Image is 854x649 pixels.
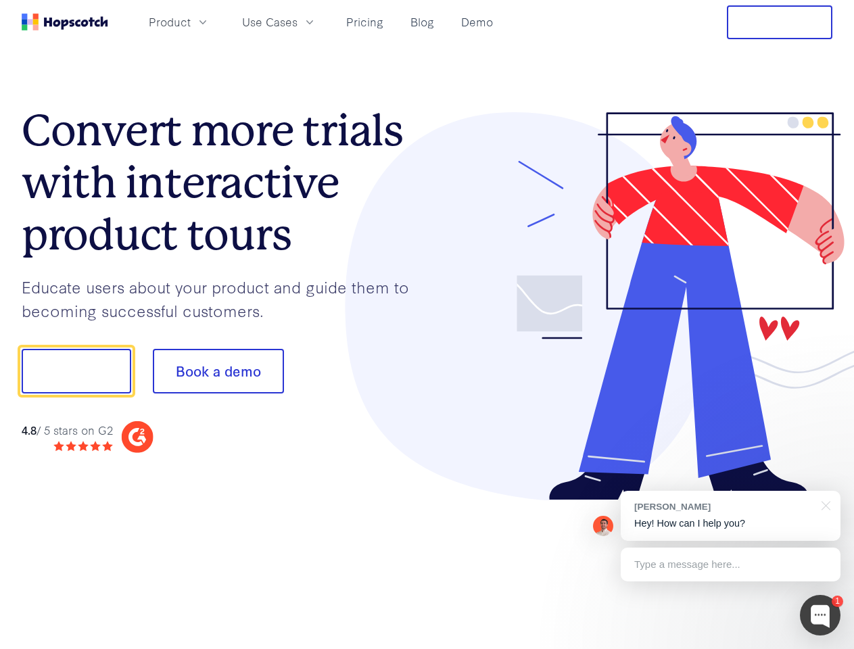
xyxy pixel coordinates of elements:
p: Educate users about your product and guide them to becoming successful customers. [22,275,427,322]
div: [PERSON_NAME] [634,500,813,513]
span: Use Cases [242,14,298,30]
button: Free Trial [727,5,832,39]
button: Use Cases [234,11,325,33]
p: Hey! How can I help you? [634,516,827,531]
button: Book a demo [153,349,284,393]
img: Mark Spera [593,516,613,536]
h1: Convert more trials with interactive product tours [22,105,427,260]
a: Home [22,14,108,30]
a: Pricing [341,11,389,33]
button: Product [141,11,218,33]
div: 1 [832,596,843,607]
span: Product [149,14,191,30]
div: / 5 stars on G2 [22,422,113,439]
a: Blog [405,11,440,33]
a: Demo [456,11,498,33]
div: Type a message here... [621,548,840,581]
button: Show me! [22,349,131,393]
strong: 4.8 [22,422,37,437]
